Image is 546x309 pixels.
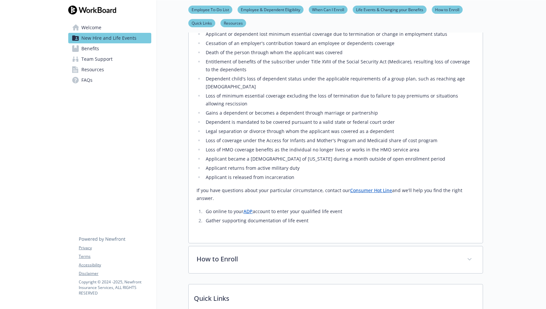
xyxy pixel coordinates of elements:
[243,208,253,214] a: ADP
[204,137,475,144] li: Loss of coverage under the Access for Infants and Mother's Program and Medicaid share of cost pro...
[353,6,427,12] a: Life Events & Changing your Benefits
[204,155,475,163] li: Applicant became a [DEMOGRAPHIC_DATA] of [US_STATE] during a month outside of open enrollment period
[204,146,475,154] li: Loss of HMO coverage benefits as the individual no longer lives or works in the HMO service area
[204,49,475,56] li: Death of the person through whom the applicant was covered
[189,246,483,273] div: How to Enroll
[188,6,232,12] a: Employee To-Do List
[68,22,151,33] a: Welcome
[81,75,93,85] span: FAQs
[204,39,475,47] li: Cessation of an employer's contribution toward an employee or dependents coverage
[81,54,113,64] span: Team Support
[204,118,475,126] li: Dependent is mandated to be covered pursuant to a valid state or federal court order
[79,271,151,276] a: Disclaimer
[68,75,151,85] a: FAQs
[79,254,151,259] a: Terms
[81,64,104,75] span: Resources
[81,43,99,54] span: Benefits
[432,6,463,12] a: How to Enroll
[238,6,304,12] a: Employee & Dependent Eligiblity
[204,58,475,74] li: Entitlement of benefits of the subscriber under Title XVIII of the Social Security Act (Medicare)...
[189,284,483,309] p: Quick Links
[68,54,151,64] a: Team Support
[204,75,475,91] li: Dependent child's loss of dependent status under the applicable requirements of a group plan, suc...
[79,245,151,251] a: Privacy
[204,173,475,181] li: Applicant is released from incarceration
[81,33,136,43] span: New Hire and Life Events
[81,22,101,33] span: Welcome
[204,208,475,215] li: Go online to your account to enter your qualified life event
[204,217,475,225] li: Gather supporting documentation of life event
[197,187,475,202] p: If you have questions about your particular circumstance, contact our and we'll help you find the...
[204,92,475,108] li: Loss of minimum essential coverage excluding the loss of termination due to failure to pay premiu...
[68,64,151,75] a: Resources
[350,187,392,193] a: Consumer Hot Line
[204,164,475,172] li: Applicant returns from active military duty
[68,43,151,54] a: Benefits
[204,30,475,38] li: Applicant or dependent lost minimum essential coverage due to termination or change in employment...
[204,127,475,135] li: Legal separation or divorce through whom the applicant was covered as a dependent
[188,20,215,26] a: Quick Links
[309,6,347,12] a: When Can I Enroll
[204,109,475,117] li: Gains a dependent or becomes a dependent through marriage or partnership
[197,254,459,264] p: How to Enroll
[220,20,246,26] a: Resources
[79,279,151,296] p: Copyright © 2024 - 2025 , Newfront Insurance Services, ALL RIGHTS RESERVED
[79,262,151,268] a: Accessibility
[68,33,151,43] a: New Hire and Life Events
